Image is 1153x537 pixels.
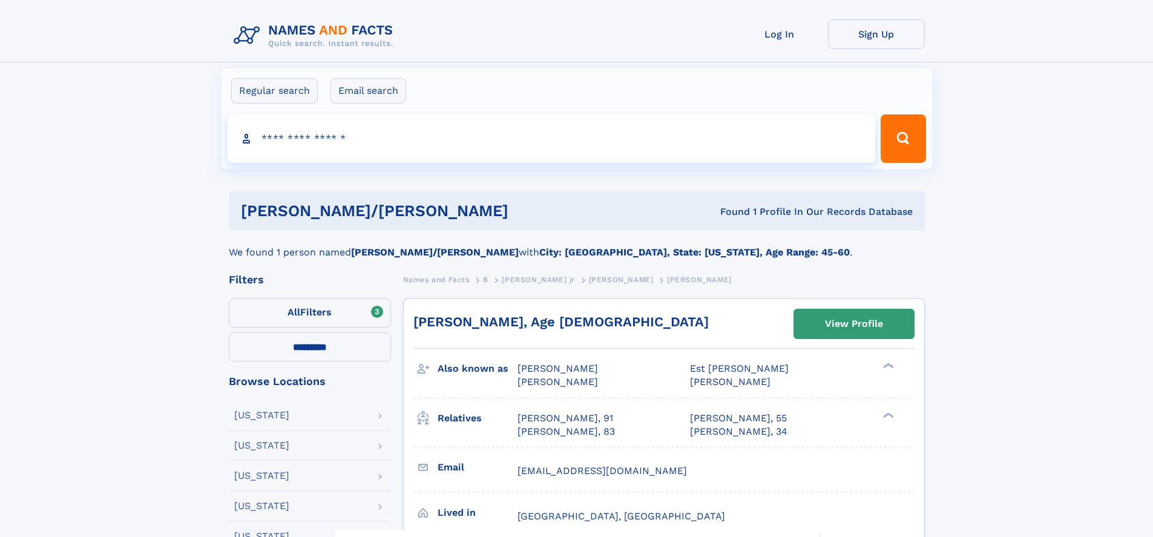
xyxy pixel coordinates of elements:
[517,376,598,387] span: [PERSON_NAME]
[690,412,787,425] a: [PERSON_NAME], 55
[589,275,654,284] span: [PERSON_NAME]
[517,412,613,425] a: [PERSON_NAME], 91
[502,272,575,287] a: [PERSON_NAME] jr
[667,275,732,284] span: [PERSON_NAME]
[241,203,614,219] h1: [PERSON_NAME]/[PERSON_NAME]
[234,441,289,450] div: [US_STATE]
[403,272,470,287] a: Names and Facts
[731,19,828,49] a: Log In
[517,425,615,438] a: [PERSON_NAME], 83
[517,465,687,476] span: [EMAIL_ADDRESS][DOMAIN_NAME]
[825,310,883,338] div: View Profile
[880,411,895,419] div: ❯
[351,246,519,258] b: [PERSON_NAME]/[PERSON_NAME]
[438,457,517,478] h3: Email
[231,78,318,104] label: Regular search
[438,502,517,523] h3: Lived in
[614,205,913,219] div: Found 1 Profile In Our Records Database
[229,19,403,52] img: Logo Names and Facts
[229,231,925,260] div: We found 1 person named with .
[413,314,709,329] a: [PERSON_NAME], Age [DEMOGRAPHIC_DATA]
[438,358,517,379] h3: Also known as
[229,376,391,387] div: Browse Locations
[483,275,488,284] span: B
[690,376,770,387] span: [PERSON_NAME]
[234,471,289,481] div: [US_STATE]
[287,306,300,318] span: All
[794,309,914,338] a: View Profile
[539,246,850,258] b: City: [GEOGRAPHIC_DATA], State: [US_STATE], Age Range: 45-60
[517,510,725,522] span: [GEOGRAPHIC_DATA], [GEOGRAPHIC_DATA]
[234,501,289,511] div: [US_STATE]
[228,114,876,163] input: search input
[229,298,391,328] label: Filters
[690,425,787,438] a: [PERSON_NAME], 34
[880,362,895,370] div: ❯
[881,114,925,163] button: Search Button
[234,410,289,420] div: [US_STATE]
[483,272,488,287] a: B
[229,274,391,285] div: Filters
[828,19,925,49] a: Sign Up
[438,408,517,429] h3: Relatives
[589,272,654,287] a: [PERSON_NAME]
[690,363,789,374] span: Est [PERSON_NAME]
[502,275,575,284] span: [PERSON_NAME] jr
[330,78,406,104] label: Email search
[517,363,598,374] span: [PERSON_NAME]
